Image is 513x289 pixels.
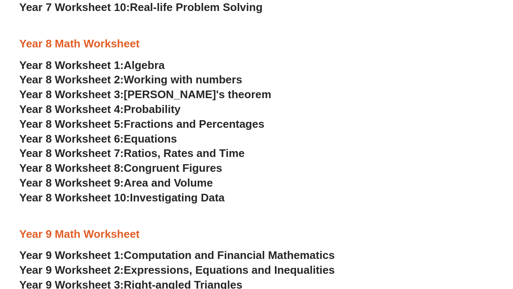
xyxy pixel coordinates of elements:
[19,118,265,130] a: Year 8 Worksheet 5:Fractions and Percentages
[19,1,130,14] span: Year 7 Worksheet 10:
[19,103,181,116] a: Year 8 Worksheet 4:Probability
[19,191,130,204] span: Year 8 Worksheet 10:
[19,37,494,51] h3: Year 8 Math Worksheet
[19,147,124,160] span: Year 8 Worksheet 7:
[19,249,124,261] span: Year 9 Worksheet 1:
[19,88,124,101] span: Year 8 Worksheet 3:
[124,162,222,174] span: Congruent Figures
[124,132,177,145] span: Equations
[19,73,242,86] a: Year 8 Worksheet 2:Working with numbers
[368,193,513,289] iframe: Chat Widget
[19,118,124,130] span: Year 8 Worksheet 5:
[130,191,225,204] span: Investigating Data
[124,147,244,160] span: Ratios, Rates and Time
[19,132,124,145] span: Year 8 Worksheet 6:
[19,147,245,160] a: Year 8 Worksheet 7:Ratios, Rates and Time
[19,264,335,276] a: Year 9 Worksheet 2:Expressions, Equations and Inequalities
[130,1,262,14] span: Real-life Problem Solving
[124,118,264,130] span: Fractions and Percentages
[124,176,213,189] span: Area and Volume
[124,249,335,261] span: Computation and Financial Mathematics
[19,176,213,189] a: Year 8 Worksheet 9:Area and Volume
[124,73,242,86] span: Working with numbers
[19,59,124,72] span: Year 8 Worksheet 1:
[124,103,180,116] span: Probability
[124,59,165,72] span: Algebra
[124,264,335,276] span: Expressions, Equations and Inequalities
[19,162,222,174] a: Year 8 Worksheet 8:Congruent Figures
[19,132,177,145] a: Year 8 Worksheet 6:Equations
[19,59,165,72] a: Year 8 Worksheet 1:Algebra
[19,227,494,242] h3: Year 9 Math Worksheet
[19,73,124,86] span: Year 8 Worksheet 2:
[19,162,124,174] span: Year 8 Worksheet 8:
[19,88,272,101] a: Year 8 Worksheet 3:[PERSON_NAME]'s theorem
[19,1,263,14] a: Year 7 Worksheet 10:Real-life Problem Solving
[19,103,124,116] span: Year 8 Worksheet 4:
[19,191,225,204] a: Year 8 Worksheet 10:Investigating Data
[19,264,124,276] span: Year 9 Worksheet 2:
[124,88,271,101] span: [PERSON_NAME]'s theorem
[19,176,124,189] span: Year 8 Worksheet 9:
[19,249,335,261] a: Year 9 Worksheet 1:Computation and Financial Mathematics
